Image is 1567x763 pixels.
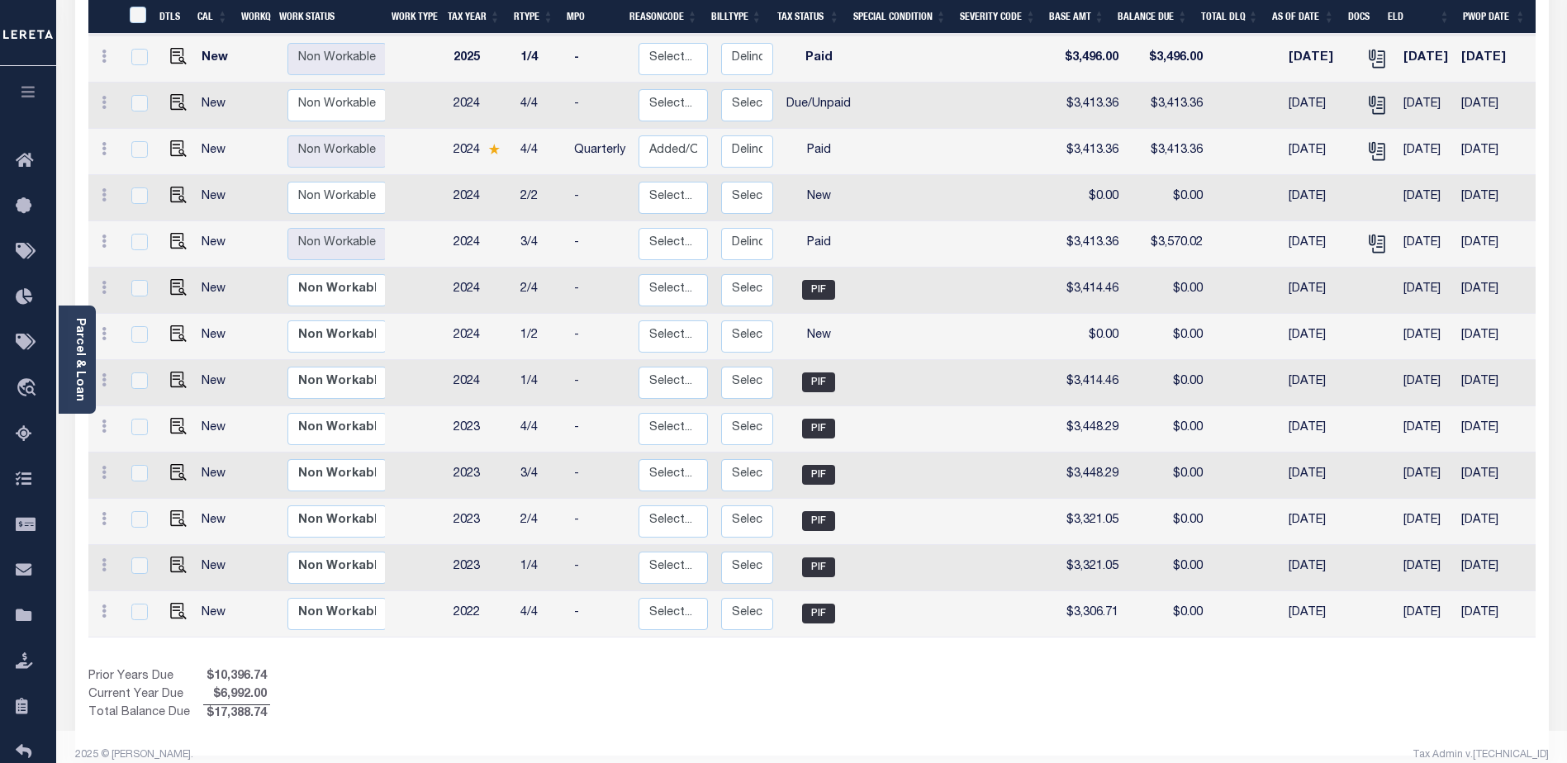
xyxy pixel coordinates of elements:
td: - [567,360,632,406]
td: [DATE] [1455,499,1529,545]
td: $3,570.02 [1125,221,1209,268]
td: - [567,314,632,360]
td: 3/4 [514,221,567,268]
span: $10,396.74 [203,668,270,686]
td: $0.00 [1125,406,1209,453]
td: [DATE] [1282,314,1357,360]
td: $0.00 [1125,175,1209,221]
td: [DATE] [1397,129,1455,175]
td: 4/4 [514,83,567,129]
td: - [567,406,632,453]
td: [DATE] [1282,591,1357,637]
td: New [195,221,240,268]
td: [DATE] [1455,129,1529,175]
td: $3,448.29 [1055,406,1125,453]
td: [DATE] [1455,314,1529,360]
td: 2024 [447,314,514,360]
td: $3,413.36 [1125,83,1209,129]
span: PIF [802,465,835,485]
td: $0.00 [1125,360,1209,406]
td: Prior Years Due [88,668,203,686]
td: 2024 [447,360,514,406]
td: New [195,360,240,406]
span: PIF [802,372,835,392]
td: [DATE] [1397,591,1455,637]
td: [DATE] [1397,453,1455,499]
td: New [195,314,240,360]
td: - [567,83,632,129]
td: Due/Unpaid [780,83,857,129]
td: Current Year Due [88,686,203,704]
td: 2023 [447,453,514,499]
td: [DATE] [1455,175,1529,221]
span: PIF [802,419,835,438]
td: $3,413.36 [1055,83,1125,129]
a: Parcel & Loan [74,318,85,401]
td: [DATE] [1282,360,1357,406]
div: Tax Admin v.[TECHNICAL_ID] [824,747,1549,762]
td: $3,413.36 [1055,221,1125,268]
td: $3,413.36 [1125,129,1209,175]
td: Paid [780,129,857,175]
td: $0.00 [1125,453,1209,499]
td: $0.00 [1055,175,1125,221]
td: [DATE] [1397,221,1455,268]
td: 2024 [447,221,514,268]
td: New [195,83,240,129]
td: - [567,175,632,221]
td: - [567,221,632,268]
td: $3,496.00 [1125,36,1209,83]
td: 2/4 [514,499,567,545]
td: 2024 [447,268,514,314]
span: PIF [802,604,835,623]
td: [DATE] [1397,499,1455,545]
td: 4/4 [514,591,567,637]
td: 2023 [447,499,514,545]
td: [DATE] [1282,129,1357,175]
td: [DATE] [1397,545,1455,591]
td: 3/4 [514,453,567,499]
i: travel_explore [16,378,42,400]
td: New [195,545,240,591]
td: 2024 [447,175,514,221]
td: New [195,268,240,314]
td: New [780,175,857,221]
img: Star.svg [488,144,500,154]
td: [DATE] [1455,591,1529,637]
td: 1/4 [514,36,567,83]
td: [DATE] [1397,314,1455,360]
td: $3,306.71 [1055,591,1125,637]
td: 4/4 [514,406,567,453]
td: - [567,268,632,314]
div: 2025 © [PERSON_NAME]. [63,747,812,762]
td: $3,321.05 [1055,499,1125,545]
td: [DATE] [1282,175,1357,221]
td: 1/4 [514,545,567,591]
td: [DATE] [1455,268,1529,314]
td: - [567,545,632,591]
td: $3,413.36 [1055,129,1125,175]
td: $0.00 [1125,314,1209,360]
td: $0.00 [1125,591,1209,637]
td: [DATE] [1455,36,1529,83]
td: $0.00 [1125,499,1209,545]
td: [DATE] [1455,453,1529,499]
td: [DATE] [1455,360,1529,406]
span: $6,992.00 [203,686,270,704]
td: $0.00 [1125,545,1209,591]
td: Total Balance Due [88,704,203,723]
td: [DATE] [1282,36,1357,83]
td: 2/4 [514,268,567,314]
td: 2023 [447,545,514,591]
td: $0.00 [1055,314,1125,360]
td: New [195,406,240,453]
td: [DATE] [1282,83,1357,129]
td: 2024 [447,83,514,129]
td: $3,448.29 [1055,453,1125,499]
td: 2024 [447,129,514,175]
td: [DATE] [1282,406,1357,453]
td: 1/4 [514,360,567,406]
td: 1/2 [514,314,567,360]
td: New [195,591,240,637]
td: $3,496.00 [1055,36,1125,83]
